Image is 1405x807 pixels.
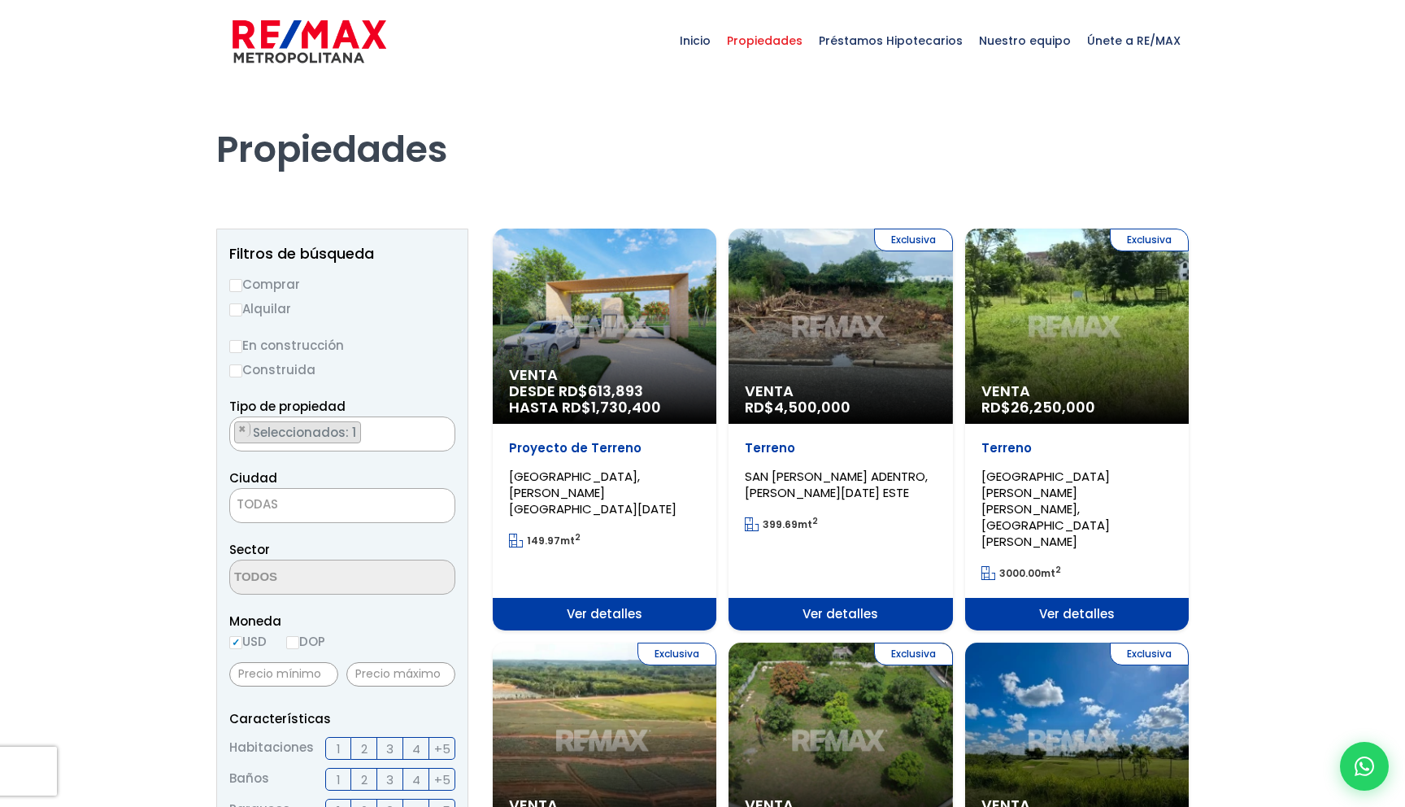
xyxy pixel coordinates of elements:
[437,422,446,437] span: ×
[386,739,394,759] span: 3
[235,422,250,437] button: Remove item
[971,16,1079,65] span: Nuestro equipo
[1110,229,1189,251] span: Exclusiva
[729,229,952,630] a: Exclusiva Venta RD$4,500,000 Terreno SAN [PERSON_NAME] ADENTRO, [PERSON_NAME][DATE] ESTE 399.69mt...
[575,531,581,543] sup: 2
[229,246,455,262] h2: Filtros de búsqueda
[229,636,242,649] input: USD
[412,770,420,790] span: 4
[588,381,643,401] span: 613,893
[337,770,341,790] span: 1
[237,495,278,513] span: TODAS
[981,468,1110,550] span: [GEOGRAPHIC_DATA][PERSON_NAME][PERSON_NAME], [GEOGRAPHIC_DATA][PERSON_NAME]
[229,279,242,292] input: Comprar
[229,274,455,294] label: Comprar
[509,534,581,547] span: mt
[286,636,299,649] input: DOP
[229,360,455,380] label: Construida
[874,229,953,251] span: Exclusiva
[672,16,719,65] span: Inicio
[251,424,360,441] span: Seleccionados: 1
[509,468,676,517] span: [GEOGRAPHIC_DATA], [PERSON_NAME][GEOGRAPHIC_DATA][DATE]
[412,739,420,759] span: 4
[981,566,1061,580] span: mt
[437,421,446,438] button: Remove all items
[774,397,850,417] span: 4,500,000
[745,517,818,531] span: mt
[1110,643,1189,665] span: Exclusiva
[981,383,1172,399] span: Venta
[434,739,450,759] span: +5
[965,598,1189,630] span: Ver detalles
[493,598,716,630] span: Ver detalles
[719,16,811,65] span: Propiedades
[229,737,314,760] span: Habitaciones
[729,598,952,630] span: Ver detalles
[229,631,267,652] label: USD
[233,17,386,66] img: remax-metropolitana-logo
[234,421,361,443] li: TERRENO
[527,534,560,547] span: 149.97
[346,662,455,687] input: Precio máximo
[509,383,700,416] span: DESDE RD$
[229,299,455,319] label: Alquilar
[874,643,953,665] span: Exclusiva
[230,417,239,452] textarea: Search
[230,561,388,595] textarea: Search
[981,397,1095,417] span: RD$
[1011,397,1095,417] span: 26,250,000
[745,383,936,399] span: Venta
[229,662,338,687] input: Precio mínimo
[238,422,246,437] span: ×
[229,768,269,791] span: Baños
[1079,16,1189,65] span: Únete a RE/MAX
[216,82,1189,172] h1: Propiedades
[230,493,455,516] span: TODAS
[229,398,346,415] span: Tipo de propiedad
[745,468,928,501] span: SAN [PERSON_NAME] ADENTRO, [PERSON_NAME][DATE] ESTE
[229,364,242,377] input: Construida
[493,229,716,630] a: Venta DESDE RD$613,893 HASTA RD$1,730,400 Proyecto de Terreno [GEOGRAPHIC_DATA], [PERSON_NAME][GE...
[999,566,1041,580] span: 3000.00
[229,340,242,353] input: En construcción
[229,709,455,729] p: Características
[229,303,242,316] input: Alquilar
[229,611,455,631] span: Moneda
[434,770,450,790] span: +5
[229,488,455,523] span: TODAS
[386,770,394,790] span: 3
[745,397,850,417] span: RD$
[981,440,1172,456] p: Terreno
[812,515,818,527] sup: 2
[745,440,936,456] p: Terreno
[763,517,798,531] span: 399.69
[591,397,661,417] span: 1,730,400
[965,229,1189,630] a: Exclusiva Venta RD$26,250,000 Terreno [GEOGRAPHIC_DATA][PERSON_NAME][PERSON_NAME], [GEOGRAPHIC_DA...
[637,643,716,665] span: Exclusiva
[1055,564,1061,576] sup: 2
[229,469,277,486] span: Ciudad
[509,399,700,416] span: HASTA RD$
[509,440,700,456] p: Proyecto de Terreno
[361,739,368,759] span: 2
[229,335,455,356] label: En construcción
[509,367,700,383] span: Venta
[337,739,341,759] span: 1
[811,16,971,65] span: Préstamos Hipotecarios
[286,631,325,652] label: DOP
[229,541,270,558] span: Sector
[361,770,368,790] span: 2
